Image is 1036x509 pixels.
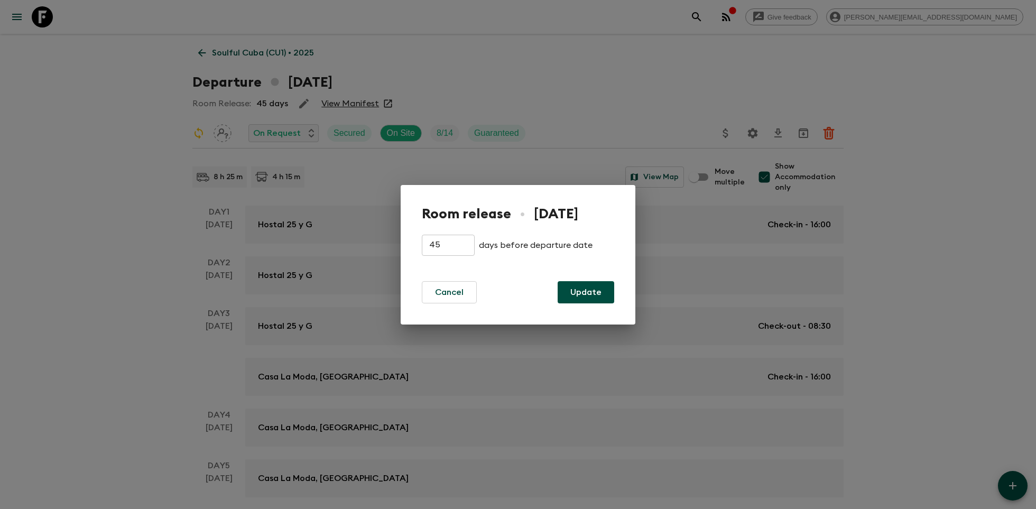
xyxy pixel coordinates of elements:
[479,235,593,252] p: days before departure date
[558,281,614,303] button: Update
[422,235,475,256] input: e.g. 30
[520,206,525,222] h1: •
[422,206,511,222] h1: Room release
[422,281,477,303] button: Cancel
[534,206,578,222] h1: [DATE]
